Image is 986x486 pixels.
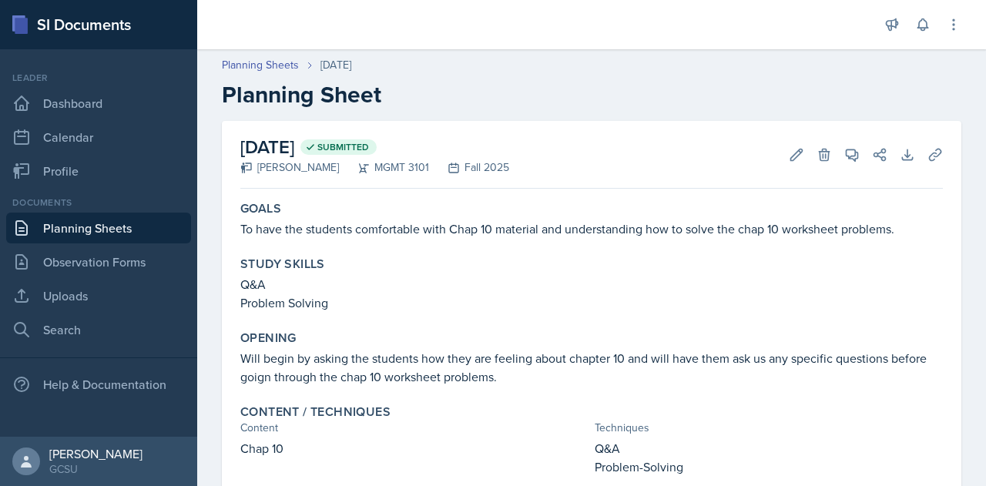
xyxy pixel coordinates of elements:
label: Content / Techniques [240,404,391,420]
a: Planning Sheets [222,57,299,73]
div: [PERSON_NAME] [49,446,143,461]
label: Study Skills [240,256,325,272]
p: To have the students comfortable with Chap 10 material and understanding how to solve the chap 10... [240,220,943,238]
a: Uploads [6,280,191,311]
p: Q&A [240,275,943,293]
div: Documents [6,196,191,209]
p: Problem-Solving [595,458,943,476]
p: Q&A [595,439,943,458]
a: Observation Forms [6,246,191,277]
h2: [DATE] [240,133,509,161]
div: Fall 2025 [429,159,509,176]
a: Planning Sheets [6,213,191,243]
div: Leader [6,71,191,85]
div: Content [240,420,589,436]
div: MGMT 3101 [339,159,429,176]
a: Dashboard [6,88,191,119]
label: Opening [240,330,297,346]
p: Will begin by asking the students how they are feeling about chapter 10 and will have them ask us... [240,349,943,386]
label: Goals [240,201,281,216]
a: Profile [6,156,191,186]
p: Problem Solving [240,293,943,312]
h2: Planning Sheet [222,81,961,109]
p: Chap 10 [240,439,589,458]
a: Calendar [6,122,191,153]
div: [PERSON_NAME] [240,159,339,176]
div: Techniques [595,420,943,436]
div: [DATE] [320,57,351,73]
div: Help & Documentation [6,369,191,400]
span: Submitted [317,141,369,153]
div: GCSU [49,461,143,477]
a: Search [6,314,191,345]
